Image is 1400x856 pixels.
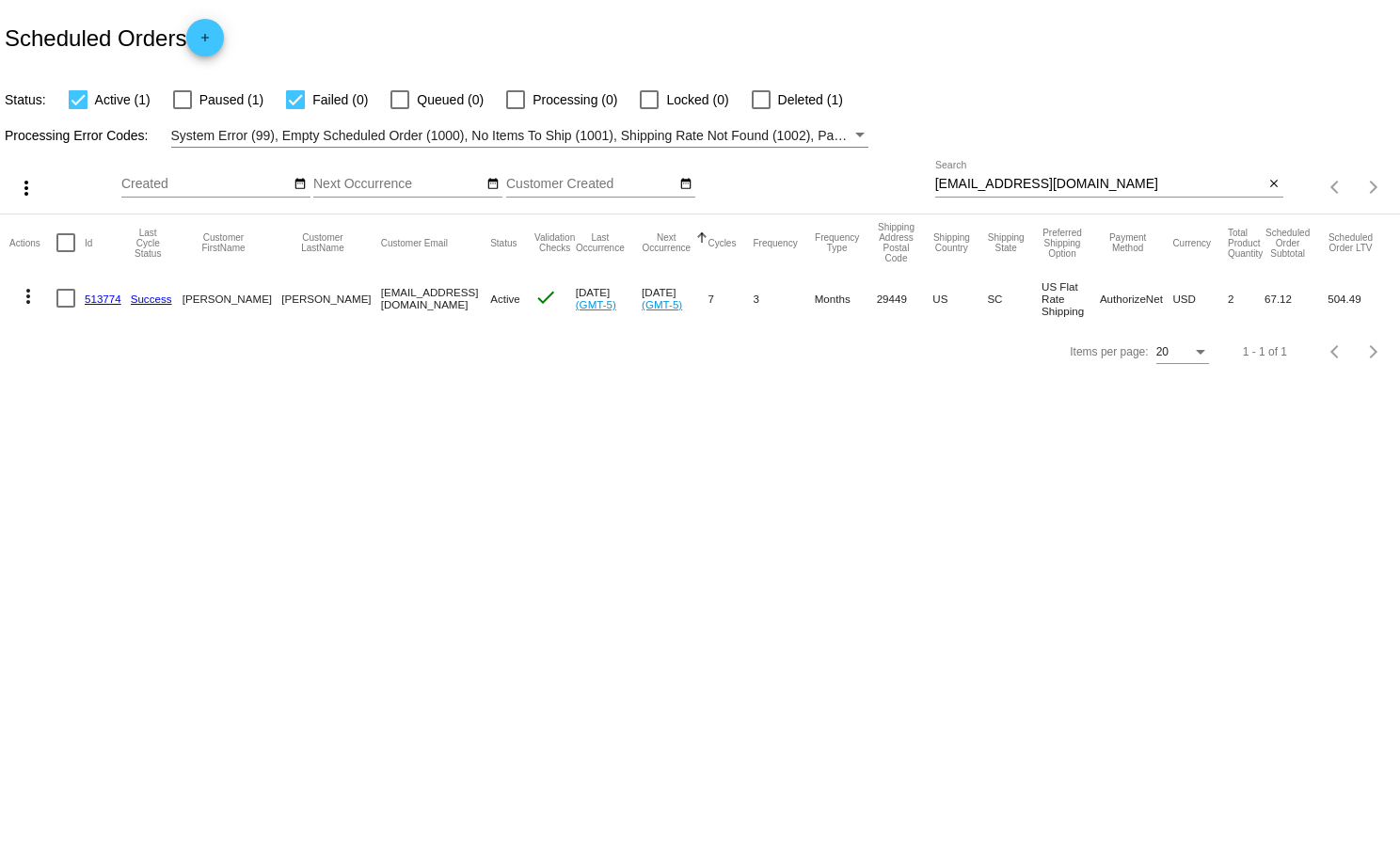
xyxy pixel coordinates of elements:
span: Active [490,293,520,305]
button: Change sorting for CustomerLastName [281,232,363,253]
mat-cell: 504.49 [1328,271,1391,325]
button: Change sorting for ShippingPostcode [877,222,916,263]
mat-icon: close [1267,177,1281,192]
mat-cell: 2 [1228,271,1265,325]
button: Change sorting for FrequencyType [815,232,860,253]
mat-header-cell: Validation Checks [534,214,576,271]
mat-cell: US [932,271,987,325]
mat-icon: more_vert [15,177,38,199]
button: Change sorting for ShippingState [987,232,1025,253]
button: Change sorting for LastProcessingCycleId [131,228,166,259]
span: Processing Error Codes: [5,128,149,143]
mat-icon: add [194,31,216,54]
span: 20 [1156,345,1169,358]
button: Next page [1355,168,1392,206]
mat-icon: check [534,286,557,309]
button: Previous page [1317,168,1355,206]
button: Change sorting for Status [490,237,517,248]
span: Paused (1) [199,88,263,111]
span: Locked (0) [666,88,728,111]
mat-cell: [DATE] [642,271,708,325]
button: Change sorting for Id [85,237,92,248]
mat-cell: US Flat Rate Shipping [1042,271,1100,325]
mat-cell: [EMAIL_ADDRESS][DOMAIN_NAME] [381,271,490,325]
a: Success [131,293,172,305]
button: Change sorting for LifetimeValue [1328,232,1374,253]
mat-cell: 29449 [877,271,933,325]
mat-icon: date_range [679,177,692,192]
input: Created [121,177,291,192]
button: Next page [1355,333,1392,371]
a: (GMT-5) [642,298,682,310]
mat-cell: AuthorizeNet [1100,271,1173,325]
input: Customer Created [506,177,676,192]
button: Change sorting for ShippingCountry [932,232,970,253]
button: Change sorting for Subtotal [1265,228,1311,259]
button: Change sorting for NextOccurrenceUtc [642,232,691,253]
div: Items per page: [1070,345,1148,358]
mat-cell: Months [815,271,877,325]
button: Change sorting for CustomerFirstName [183,232,265,253]
button: Clear [1264,175,1283,195]
mat-cell: SC [987,271,1042,325]
mat-header-cell: Actions [9,214,56,271]
button: Change sorting for CustomerEmail [381,237,448,248]
mat-cell: [DATE] [576,271,642,325]
button: Change sorting for PreferredShippingOption [1042,228,1083,259]
a: (GMT-5) [576,298,616,310]
span: Failed (0) [312,88,368,111]
input: Search [935,177,1265,192]
mat-cell: [PERSON_NAME] [183,271,282,325]
span: Processing (0) [533,88,617,111]
mat-icon: date_range [486,177,500,192]
h2: Scheduled Orders [5,19,224,56]
input: Next Occurrence [313,177,483,192]
mat-cell: 3 [753,271,814,325]
button: Change sorting for Cycles [708,237,736,248]
mat-header-cell: Total Product Quantity [1228,214,1265,271]
a: 513774 [85,293,121,305]
span: Status: [5,92,46,107]
span: Active (1) [95,88,151,111]
span: Deleted (1) [778,88,843,111]
button: Previous page [1317,333,1355,371]
mat-select: Items per page: [1156,346,1209,359]
div: 1 - 1 of 1 [1243,345,1287,358]
button: Change sorting for PaymentMethod.Type [1100,232,1156,253]
mat-cell: 67.12 [1265,271,1328,325]
mat-cell: 7 [708,271,753,325]
mat-select: Filter by Processing Error Codes [171,124,869,148]
mat-cell: [PERSON_NAME] [281,271,380,325]
mat-cell: USD [1172,271,1228,325]
span: Queued (0) [417,88,484,111]
button: Change sorting for LastOccurrenceUtc [576,232,625,253]
button: Change sorting for Frequency [753,237,797,248]
button: Change sorting for CurrencyIso [1172,237,1211,248]
mat-icon: date_range [294,177,307,192]
mat-icon: more_vert [17,285,40,308]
